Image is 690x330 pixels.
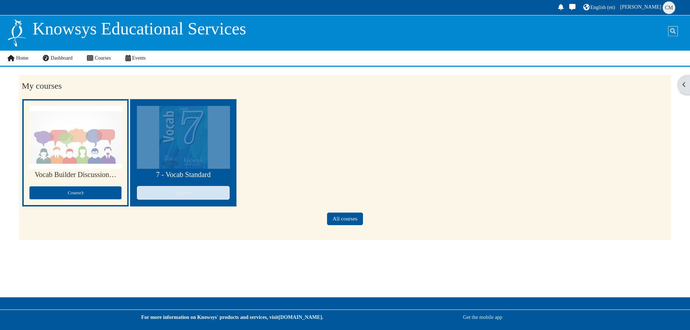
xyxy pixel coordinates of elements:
i: Toggle messaging drawer [569,4,576,10]
span: Dashboard [51,55,73,61]
img: Logo [7,18,27,47]
nav: Site links [7,51,153,66]
div: Show notification window with no new notifications [556,2,566,13]
span: Course [175,190,191,195]
span: Home [16,55,28,61]
span: [PERSON_NAME] [620,4,661,10]
p: Knowsys Educational Services [32,18,246,39]
a: All courses [327,213,363,225]
h2: My courses [22,81,668,91]
strong: For more information on Knowsys' products and services, visit . [141,314,323,320]
span: Events [132,55,146,61]
a: Get the mobile app [463,314,502,320]
span: English ‎(en)‎ [590,5,615,10]
a: Course [137,186,230,200]
span: Courses [95,55,111,61]
a: Dashboard [36,51,79,66]
a: Events [118,51,153,66]
a: 7 - Vocab Standard [142,171,224,179]
a: Toggle messaging drawer There are 0 unread conversations [567,2,578,13]
a: Vocab Builder Discussion Forum [34,171,116,179]
a: English ‎(en)‎ [582,2,616,13]
span: Cassandra Maldonado [663,1,675,14]
span: Course [68,190,84,195]
a: [DOMAIN_NAME] [279,314,322,320]
a: Courses [80,51,118,66]
a: Course [29,186,122,200]
a: User menu [619,1,677,14]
